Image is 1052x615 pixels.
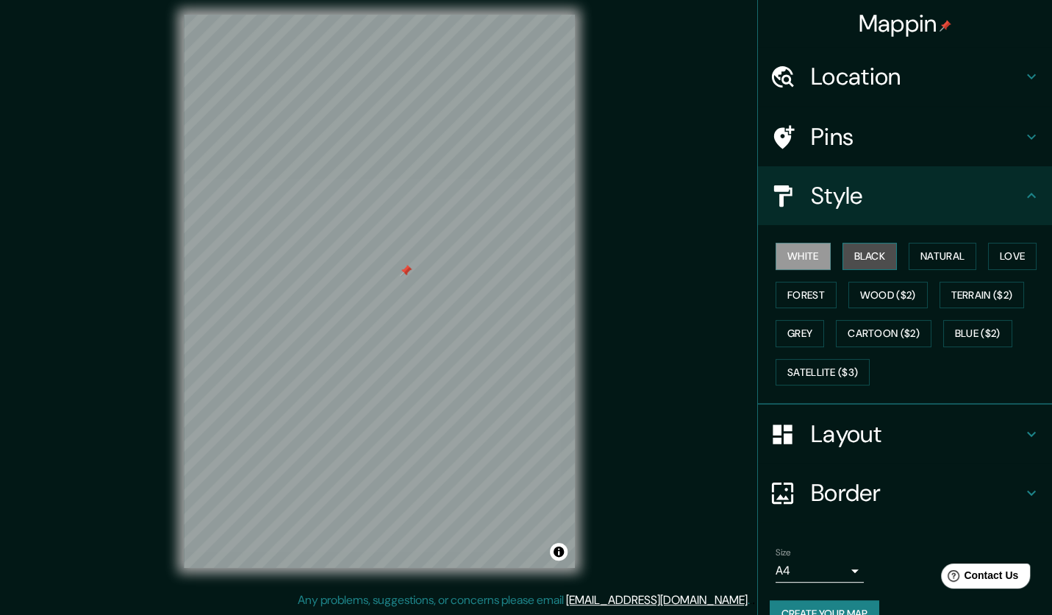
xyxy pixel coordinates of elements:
[836,320,931,347] button: Cartoon ($2)
[298,591,750,609] p: Any problems, suggestions, or concerns please email .
[921,558,1036,599] iframe: Help widget launcher
[811,478,1023,508] h4: Border
[776,282,837,309] button: Forest
[940,20,951,32] img: pin-icon.png
[811,122,1023,152] h4: Pins
[566,592,748,608] a: [EMAIL_ADDRESS][DOMAIN_NAME]
[184,15,575,568] canvas: Map
[776,320,824,347] button: Grey
[758,47,1052,106] div: Location
[750,591,752,609] div: .
[909,243,976,270] button: Natural
[776,359,870,386] button: Satellite ($3)
[758,405,1052,463] div: Layout
[776,243,831,270] button: White
[758,463,1052,522] div: Border
[550,543,568,561] button: Toggle attribution
[752,591,755,609] div: .
[811,419,1023,449] h4: Layout
[758,166,1052,225] div: Style
[988,243,1037,270] button: Love
[848,282,928,309] button: Wood ($2)
[940,282,1025,309] button: Terrain ($2)
[811,181,1023,210] h4: Style
[758,107,1052,166] div: Pins
[943,320,1012,347] button: Blue ($2)
[776,547,791,559] label: Size
[842,243,898,270] button: Black
[776,559,864,583] div: A4
[811,62,1023,91] h4: Location
[859,9,952,38] h4: Mappin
